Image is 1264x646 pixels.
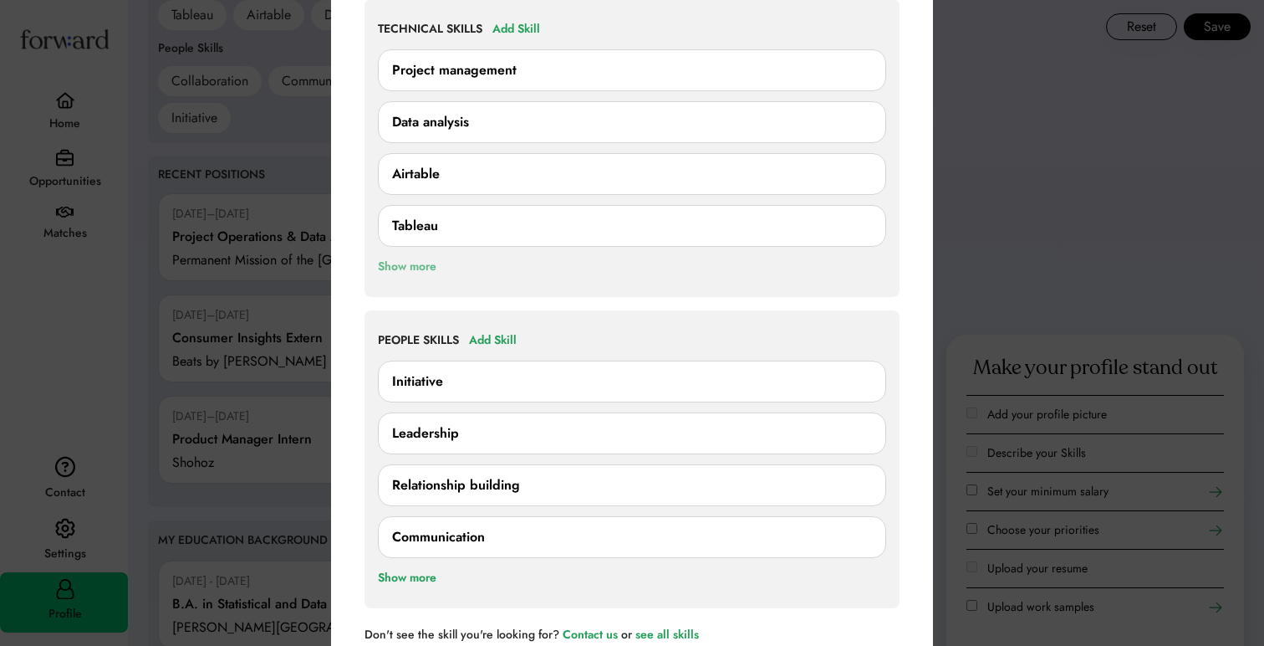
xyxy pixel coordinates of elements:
[392,475,520,495] div: Relationship building
[378,21,482,38] div: TECHNICAL SKILLS
[392,216,438,236] div: Tableau
[621,628,632,640] div: or
[392,60,517,80] div: Project management
[563,628,618,640] div: Contact us
[364,628,559,640] div: Don't see the skill you're looking for?
[635,628,699,640] div: see all skills
[392,423,459,443] div: Leadership
[378,568,436,588] div: Show more
[378,332,459,349] div: PEOPLE SKILLS
[392,164,440,184] div: Airtable
[378,257,436,277] div: Show more
[392,527,485,547] div: Communication
[492,19,540,39] div: Add Skill
[392,372,443,392] div: Initiative
[469,331,517,351] div: Add Skill
[392,112,469,132] div: Data analysis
